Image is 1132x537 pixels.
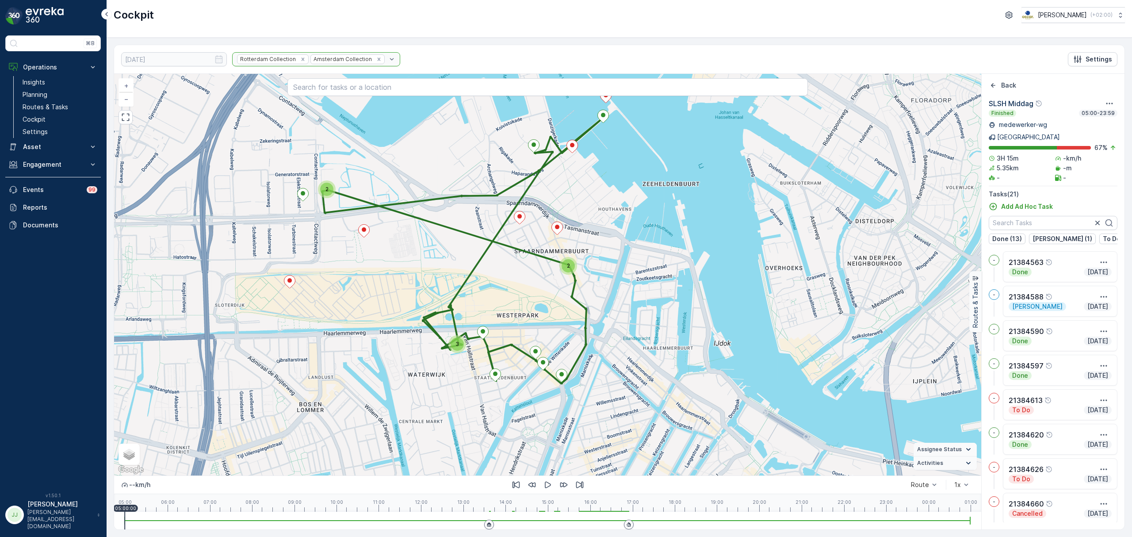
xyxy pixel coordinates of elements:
[23,160,83,169] p: Engagement
[27,500,93,509] p: [PERSON_NAME]
[917,460,943,467] span: Activities
[1094,143,1108,152] p: 67 %
[1086,406,1109,414] p: [DATE]
[1033,234,1092,243] p: [PERSON_NAME] (1)
[19,76,101,88] a: Insights
[245,499,259,505] p: 08:00
[1086,302,1109,311] p: [DATE]
[1021,10,1034,20] img: basis-logo_rgb2x.png
[330,499,343,505] p: 10:00
[1086,371,1109,380] p: [DATE]
[318,180,336,198] div: 2
[1009,499,1044,509] p: 21384660
[88,186,96,193] p: 99
[23,221,97,230] p: Documents
[997,173,1000,182] p: -
[499,499,512,505] p: 14:00
[27,509,93,530] p: [PERSON_NAME][EMAIL_ADDRESS][DOMAIN_NAME]
[1086,337,1109,345] p: [DATE]
[86,40,95,47] p: ⌘B
[8,508,22,522] div: JJ
[914,443,977,456] summary: Assignee Status
[997,154,1019,163] p: 3H 15m
[989,190,1117,199] p: Tasks ( 21 )
[1103,234,1131,243] p: To Do (6)
[1090,12,1113,19] p: ( +02:00 )
[1086,55,1112,64] p: Settings
[161,499,175,505] p: 06:00
[19,101,101,113] a: Routes & Tasks
[5,7,23,25] img: logo
[795,499,808,505] p: 21:00
[457,499,470,505] p: 13:00
[993,395,995,402] p: -
[1068,52,1117,66] button: Settings
[880,499,893,505] p: 23:00
[993,291,995,298] p: -
[19,88,101,101] a: Planning
[584,499,597,505] p: 16:00
[964,499,977,505] p: 01:00
[989,81,1016,90] a: Back
[997,133,1060,142] p: [GEOGRAPHIC_DATA]
[1029,234,1096,244] button: [PERSON_NAME] (1)
[23,103,68,111] p: Routes & Tasks
[5,138,101,156] button: Asset
[115,506,136,511] p: 05:00:00
[1009,257,1044,268] p: 21384563
[5,58,101,76] button: Operations
[203,499,217,505] p: 07:00
[124,95,129,103] span: −
[917,446,962,453] span: Assignee Status
[993,498,995,505] p: -
[5,181,101,199] a: Events99
[1009,395,1043,406] p: 21384613
[1009,464,1044,475] p: 21384626
[1045,259,1052,266] div: Help Tooltip Icon
[993,257,995,264] p: -
[1086,268,1109,276] p: [DATE]
[542,499,554,505] p: 15:00
[1081,110,1116,117] p: 05:00-23:59
[23,90,47,99] p: Planning
[954,481,961,488] div: 1x
[1086,509,1109,518] p: [DATE]
[1011,440,1029,449] p: Done
[1063,154,1081,163] p: -km/h
[711,499,723,505] p: 19:00
[1063,173,1066,182] p: -
[997,164,1019,173] p: 5.35km
[753,499,766,505] p: 20:00
[23,127,48,136] p: Settings
[23,78,45,87] p: Insights
[989,98,1033,109] p: SLSH Middag
[119,92,133,106] a: Zoom Out
[1011,302,1063,311] p: [PERSON_NAME]
[914,456,977,470] summary: Activities
[325,186,329,192] span: 2
[119,79,133,92] a: Zoom In
[922,499,936,505] p: 00:00
[448,335,466,353] div: 3
[5,199,101,216] a: Reports
[1011,371,1029,380] p: Done
[287,78,808,96] input: Search for tasks or a location
[19,113,101,126] a: Cockpit
[23,142,83,151] p: Asset
[567,262,570,269] span: 2
[5,216,101,234] a: Documents
[559,257,577,275] div: 2
[1035,100,1042,107] div: Help Tooltip Icon
[1086,475,1109,483] p: [DATE]
[455,341,459,347] span: 3
[838,499,851,505] p: 22:00
[5,156,101,173] button: Engagement
[1046,500,1053,507] div: Help Tooltip Icon
[1046,431,1053,438] div: Help Tooltip Icon
[990,110,1014,117] p: Finished
[1046,328,1053,335] div: Help Tooltip Icon
[1044,397,1052,404] div: Help Tooltip Icon
[1011,406,1031,414] p: To Do
[911,481,929,488] div: Route
[1086,440,1109,449] p: [DATE]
